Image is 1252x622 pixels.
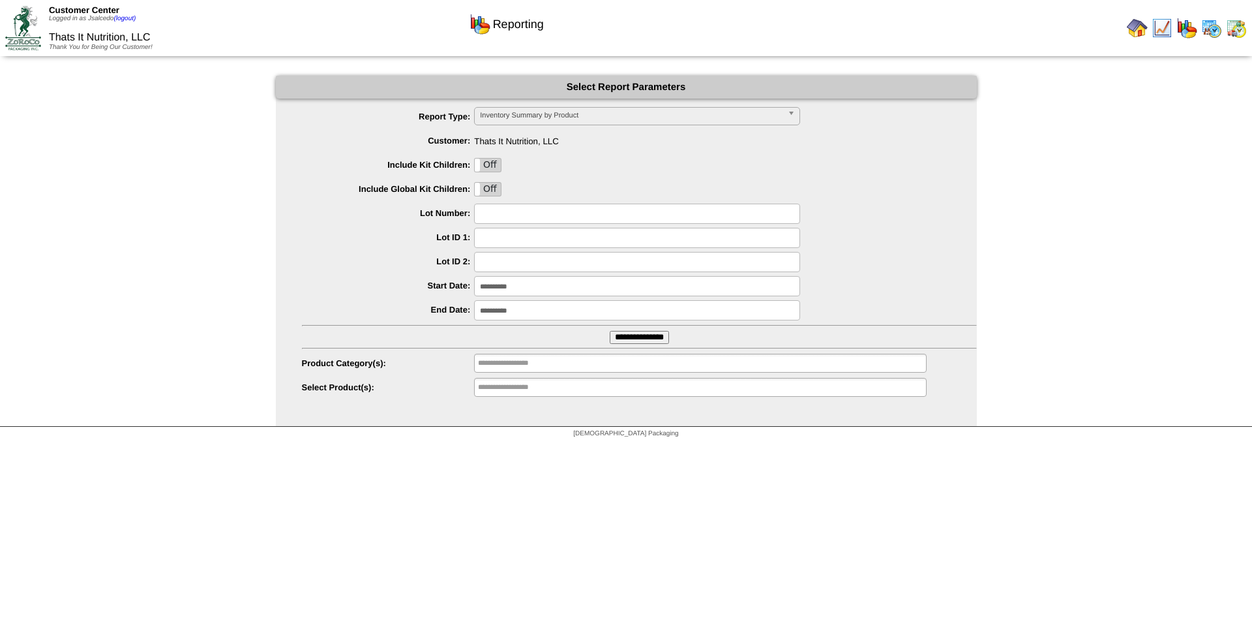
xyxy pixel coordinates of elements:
[474,158,501,172] div: OnOff
[302,160,475,170] label: Include Kit Children:
[1226,18,1247,39] img: calendarinout.gif
[475,183,501,196] label: Off
[302,358,475,368] label: Product Category(s):
[49,44,153,51] span: Thank You for Being Our Customer!
[1127,18,1148,39] img: home.gif
[5,6,41,50] img: ZoRoCo_Logo(Green%26Foil)%20jpg.webp
[302,305,475,315] label: End Date:
[49,15,136,22] span: Logged in as Jsalcedo
[475,159,501,172] label: Off
[302,281,475,290] label: Start Date:
[302,257,475,266] label: Lot ID 2:
[1176,18,1197,39] img: graph.gif
[302,184,475,194] label: Include Global Kit Children:
[302,208,475,218] label: Lot Number:
[302,136,475,146] label: Customer:
[302,131,977,146] span: Thats It Nutrition, LLC
[469,14,490,35] img: graph.gif
[493,18,544,31] span: Reporting
[302,382,475,392] label: Select Product(s):
[302,112,475,121] label: Report Type:
[573,430,678,437] span: [DEMOGRAPHIC_DATA] Packaging
[1152,18,1172,39] img: line_graph.gif
[480,108,782,123] span: Inventory Summary by Product
[113,15,136,22] a: (logout)
[49,5,119,15] span: Customer Center
[49,32,151,43] span: Thats It Nutrition, LLC
[276,76,977,99] div: Select Report Parameters
[474,182,501,196] div: OnOff
[1201,18,1222,39] img: calendarprod.gif
[302,232,475,242] label: Lot ID 1:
